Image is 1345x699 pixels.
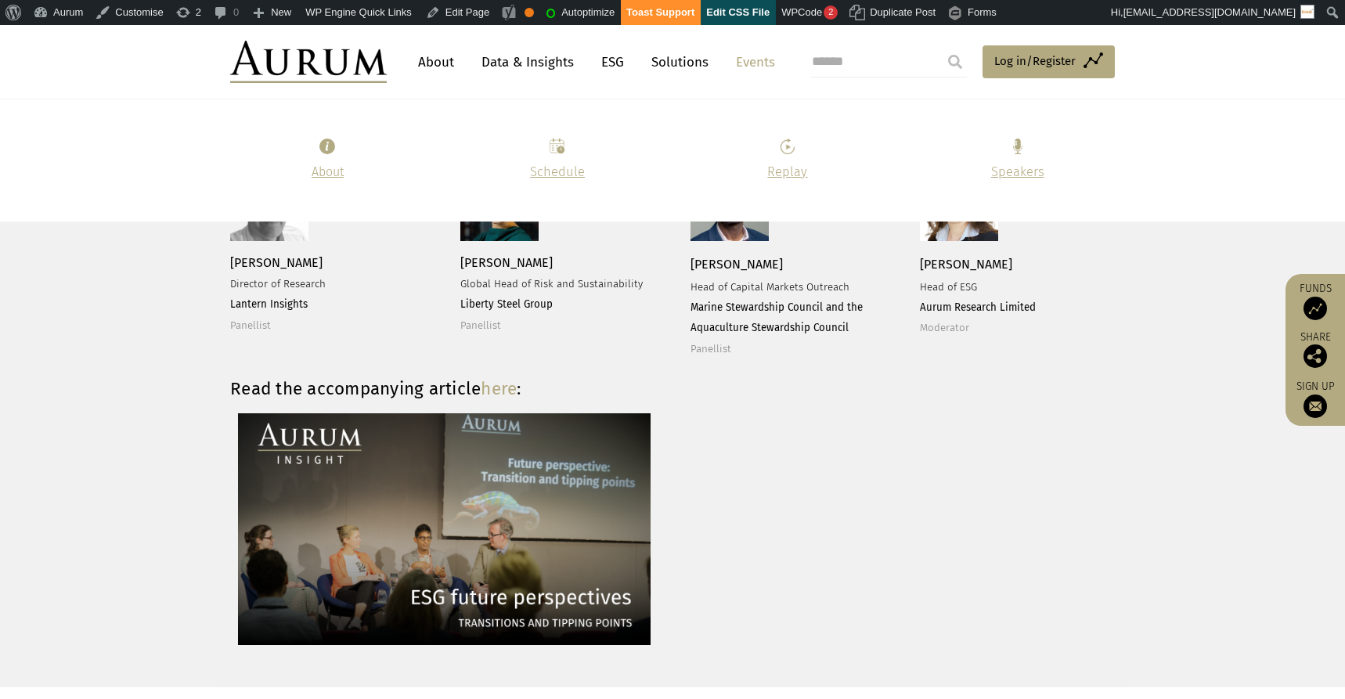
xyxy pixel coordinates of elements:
[230,278,326,290] span: Director of Research
[530,164,585,179] a: Schedule
[460,255,553,270] span: [PERSON_NAME]
[920,257,1012,272] span: [PERSON_NAME]
[230,255,323,270] span: [PERSON_NAME]
[1123,6,1296,18] span: [EMAIL_ADDRESS][DOMAIN_NAME]
[1304,395,1327,418] img: Sign up to our newsletter
[525,8,534,17] div: OK
[460,298,553,311] strong: Liberty Steel Group
[767,164,807,179] a: Replay
[994,52,1076,70] span: Log in/Register
[230,41,387,83] img: Aurum
[481,378,517,399] a: here
[1304,297,1327,320] img: Access Funds
[230,298,308,311] strong: Lantern Insights
[691,343,731,355] span: Panellist
[983,45,1115,78] a: Log in/Register
[824,5,838,20] div: 2
[691,281,849,294] span: Head of Capital Markets Outreach
[593,48,632,77] a: ESG
[920,322,969,334] span: Moderator
[312,164,344,179] a: About
[691,411,1111,647] iframe: Future perspective: Transition and tipping points
[474,48,582,77] a: Data & Insights
[644,48,716,77] a: Solutions
[230,378,521,399] strong: Read the accompanying article :
[460,319,501,332] span: Panellist
[920,301,1036,314] strong: Aurum Research Limited
[691,257,783,272] span: [PERSON_NAME]
[460,278,643,290] span: Global Head of Risk and Sustainability
[920,281,977,294] span: Head of ESG
[939,46,971,77] input: Submit
[728,48,775,77] a: Events
[1293,332,1337,368] div: Share
[691,301,863,334] strong: Marine Stewardship Council and the Aquaculture Stewardship Council
[991,164,1044,179] a: Speakers
[410,48,462,77] a: About
[1293,282,1337,320] a: Funds
[1293,380,1337,418] a: Sign up
[1304,344,1327,368] img: Share this post
[230,319,271,332] span: Panellist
